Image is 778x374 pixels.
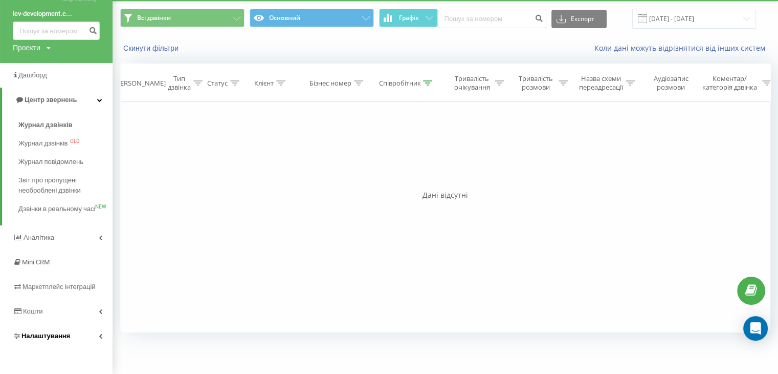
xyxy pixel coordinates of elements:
[13,9,100,19] a: lev-development.c...
[516,74,556,92] div: Тривалість розмови
[120,190,770,200] div: Дані відсутні
[18,116,113,134] a: Журнал дзвінків
[22,258,50,266] span: Mini CRM
[13,43,40,53] div: Проекти
[18,171,113,200] a: Звіт про пропущені необроблені дзвінки
[18,153,113,171] a: Журнал повідомлень
[18,204,95,214] span: Дзвінки в реальному часі
[24,234,54,241] span: Аналiтика
[743,316,768,341] div: Open Intercom Messenger
[18,134,113,153] a: Журнал дзвінківOLD
[309,79,351,88] div: Бізнес номер
[438,10,546,28] input: Пошук за номером
[452,74,492,92] div: Тривалість очікування
[114,79,166,88] div: [PERSON_NAME]
[250,9,374,27] button: Основний
[23,283,96,290] span: Маркетплейс інтеграцій
[25,96,77,103] span: Центр звернень
[18,71,47,79] span: Дашборд
[21,332,70,340] span: Налаштування
[18,138,68,149] span: Журнал дзвінків
[207,79,228,88] div: Статус
[379,9,438,27] button: Графік
[13,22,100,40] input: Пошук за номером
[137,14,171,22] span: Всі дзвінки
[2,88,113,112] a: Центр звернень
[120,9,244,27] button: Всі дзвінки
[18,200,113,218] a: Дзвінки в реальному часіNEW
[646,74,696,92] div: Аудіозапис розмови
[700,74,760,92] div: Коментар/категорія дзвінка
[579,74,623,92] div: Назва схеми переадресації
[379,79,420,88] div: Співробітник
[168,74,191,92] div: Тип дзвінка
[551,10,607,28] button: Експорт
[254,79,274,88] div: Клієнт
[120,44,184,53] button: Скинути фільтри
[594,43,770,53] a: Коли дані можуть відрізнятися вiд інших систем
[23,307,42,315] span: Кошти
[18,120,73,130] span: Журнал дзвінків
[399,14,419,22] span: Графік
[18,175,107,196] span: Звіт про пропущені необроблені дзвінки
[18,157,83,167] span: Журнал повідомлень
